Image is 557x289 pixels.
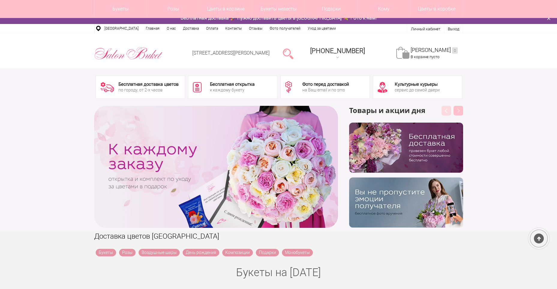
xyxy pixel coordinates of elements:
a: Оплата [202,24,222,33]
div: Фото перед доставкой [302,82,349,87]
div: сервис до самой двери [395,88,440,92]
a: Контакты [222,24,245,33]
a: Композиции [222,249,253,256]
a: День рождения [183,249,219,256]
span: [PHONE_NUMBER] [310,47,365,55]
a: Букеты на [DATE] [236,266,321,279]
a: Подарки [256,249,279,256]
a: Воздушные шары [139,249,180,256]
div: по городу, от 2-х часов [118,88,178,92]
h3: Товары и акции дня [349,106,463,123]
img: hpaj04joss48rwypv6hbykmvk1dj7zyr.png.webp [349,123,463,173]
div: Культурные курьеры [395,82,440,87]
h1: Доставка цветов [GEOGRAPHIC_DATA] [94,231,463,242]
a: Фото получателей [266,24,304,33]
a: Личный кабинет [411,27,440,31]
a: Доставка [179,24,202,33]
a: Выход [448,27,459,31]
a: О нас [163,24,179,33]
a: Главная [142,24,163,33]
button: Next [454,106,463,115]
img: v9wy31nijnvkfycrkduev4dhgt9psb7e.png.webp [349,177,463,228]
img: Цветы Нижний Новгород [94,46,163,61]
div: на Ваш email и по sms [302,88,349,92]
span: В корзине пусто [411,55,439,59]
a: Уход за цветами [304,24,340,33]
div: Бесплатная открытка [210,82,255,87]
a: [PHONE_NUMBER] [307,45,369,62]
a: Монобукеты [282,249,313,256]
a: Отзывы [245,24,266,33]
a: [GEOGRAPHIC_DATA] [101,24,142,33]
div: к каждому букету [210,88,255,92]
a: Розы [119,249,136,256]
ins: 0 [452,47,458,54]
div: Бесплатная доставка цветов [118,82,178,87]
a: [PERSON_NAME] [411,47,458,54]
a: Букеты [96,249,116,256]
a: [STREET_ADDRESS][PERSON_NAME] [192,50,270,56]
